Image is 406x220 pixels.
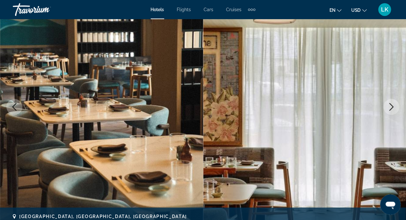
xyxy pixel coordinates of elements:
[329,5,342,15] button: Change language
[19,214,187,219] span: [GEOGRAPHIC_DATA], [GEOGRAPHIC_DATA], [GEOGRAPHIC_DATA]
[151,7,164,12] a: Hotels
[351,8,361,13] span: USD
[380,194,401,215] iframe: Button to launch messaging window
[177,7,191,12] a: Flights
[226,7,242,12] a: Cruises
[248,4,256,15] button: Extra navigation items
[13,1,77,18] a: Travorium
[329,8,336,13] span: en
[6,99,22,115] button: Previous image
[377,3,393,16] button: User Menu
[384,99,400,115] button: Next image
[204,7,214,12] a: Cars
[351,5,367,15] button: Change currency
[381,6,389,13] span: LK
